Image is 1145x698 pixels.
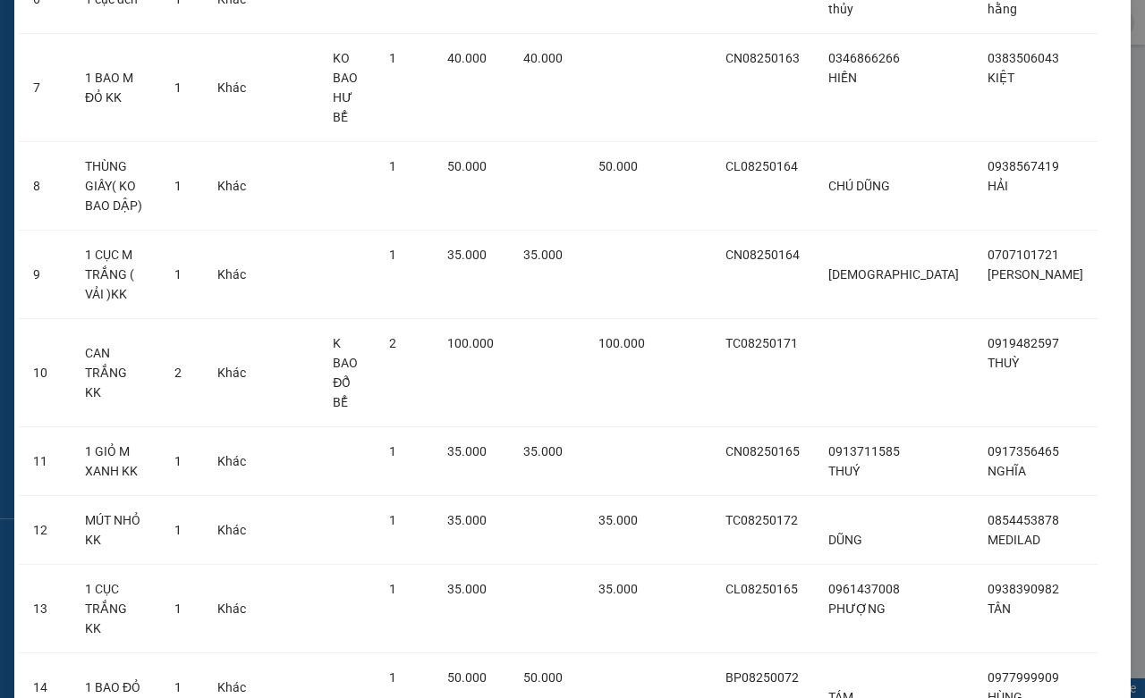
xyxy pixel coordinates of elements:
span: K BAO ĐỔ BỂ [333,336,358,409]
p: GỬI: [7,35,261,52]
span: thủy [828,2,853,16]
td: 9 [19,231,71,319]
span: NGHĨA [988,464,1026,478]
span: 35.000 [598,582,638,596]
span: CL08250164 [725,159,798,173]
span: TC08250172 [725,513,798,527]
span: 1 [174,680,182,694]
span: 0707101721 [988,248,1059,262]
span: 1 [174,601,182,616]
td: THÙNG GIẤY( KO BAO DẬP) [71,142,160,231]
span: 1 [174,80,182,95]
span: CN08250163 [725,51,800,65]
td: 13 [19,565,71,653]
td: 10 [19,319,71,427]
span: VP [PERSON_NAME] (Hàng) - [37,35,223,52]
span: 50.000 [523,670,563,685]
span: MEDILAD [988,533,1040,547]
span: 1 [174,179,182,193]
span: 35.000 [447,444,487,458]
span: 1 [389,51,396,65]
span: 0938567419 [988,159,1059,173]
span: GIAO: [7,116,43,133]
span: 40.000 [447,51,487,65]
span: 1 [174,454,182,468]
span: 1 [389,670,396,685]
span: 0346866266 [828,51,900,65]
span: 35.000 [598,513,638,527]
span: BP08250072 [725,670,799,685]
span: 35.000 [447,248,487,262]
span: 2 [174,366,182,380]
td: 1 CỤC M TRẮNG ( VẢI )KK [71,231,160,319]
td: Khác [203,34,260,142]
span: 40.000 [523,51,563,65]
td: Khác [203,565,260,653]
span: 0961437008 [828,582,900,596]
span: 1 [389,444,396,458]
span: 0917356465 [988,444,1059,458]
td: MÚT NHỎ KK [71,496,160,565]
span: CN08250164 [725,248,800,262]
span: 0919482597 [988,336,1059,350]
span: [DEMOGRAPHIC_DATA] [828,267,959,282]
span: 35.000 [523,444,563,458]
span: 1 [174,523,182,537]
td: Khác [203,496,260,565]
td: Khác [203,427,260,496]
span: TÂN [988,601,1011,616]
span: 50.000 [447,670,487,685]
span: 0383506043 [988,51,1059,65]
span: 0854453878 [988,513,1059,527]
span: CL08250165 [725,582,798,596]
span: KIỆT [988,71,1014,85]
span: CHÚ DŨNG [828,179,890,193]
span: 0913711585 [828,444,900,458]
span: 1 [389,248,396,262]
td: 1 CỤC TRẮNG KK [71,565,160,653]
td: 1 BAO M ĐỎ KK [71,34,160,142]
span: 0366400931 - [7,97,204,114]
span: 100.000 [598,336,645,350]
span: CN08250165 [725,444,800,458]
td: Khác [203,231,260,319]
span: 35.000 [447,513,487,527]
strong: BIÊN NHẬN GỬI HÀNG [60,10,208,27]
span: 35.000 [523,248,563,262]
span: DŨNG [828,533,862,547]
p: NHẬN: [7,60,261,94]
td: 7 [19,34,71,142]
td: CAN TRẮNG KK [71,319,160,427]
span: 2 [389,336,396,350]
span: HIỀN [828,71,857,85]
td: Khác [203,142,260,231]
span: THUÝ [828,464,860,478]
td: 1 GIỎ M XANH KK [71,427,160,496]
span: 1 [174,267,182,282]
span: 1 [389,513,396,527]
span: VP [PERSON_NAME] ([GEOGRAPHIC_DATA]) [7,60,180,94]
td: Khác [203,319,260,427]
span: 35.000 [447,582,487,596]
span: 50.000 [447,159,487,173]
span: PHƯỢNG [828,601,886,616]
span: KO BAO HƯ BỂ [333,51,358,124]
span: 1 [389,582,396,596]
span: [PERSON_NAME] [988,267,1083,282]
td: 11 [19,427,71,496]
span: 50.000 [598,159,638,173]
span: HẢI [988,179,1008,193]
span: 1 [389,159,396,173]
span: 100.000 [447,336,494,350]
td: 12 [19,496,71,565]
span: 0938390982 [988,582,1059,596]
span: hằng [988,2,1017,16]
span: TC08250171 [725,336,798,350]
span: THUỲ [988,356,1019,370]
td: 8 [19,142,71,231]
span: [PERSON_NAME] [96,97,204,114]
span: 0977999909 [988,670,1059,685]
